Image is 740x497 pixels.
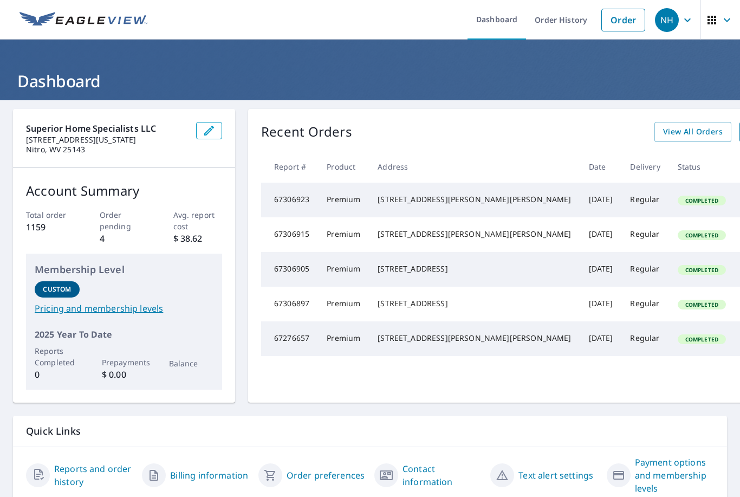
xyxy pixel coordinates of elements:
div: NH [655,8,679,32]
th: Product [318,151,369,183]
p: Quick Links [26,424,714,438]
th: Delivery [621,151,668,183]
td: 67306915 [261,217,318,252]
p: Order pending [100,209,149,232]
td: [DATE] [580,287,622,321]
span: Completed [679,231,725,239]
td: 67306923 [261,183,318,217]
p: $ 38.62 [173,232,223,245]
a: Text alert settings [518,469,593,482]
a: Billing information [170,469,248,482]
div: [STREET_ADDRESS] [378,263,571,274]
p: $ 0.00 [102,368,147,381]
p: Balance [169,358,214,369]
th: Report # [261,151,318,183]
td: 67306905 [261,252,318,287]
a: Contact information [403,462,482,488]
p: Total order [26,209,75,221]
p: Recent Orders [261,122,352,142]
span: View All Orders [663,125,723,139]
a: View All Orders [654,122,731,142]
p: Reports Completed [35,345,80,368]
h1: Dashboard [13,70,727,92]
p: Superior Home Specialists LLC [26,122,187,135]
p: Membership Level [35,262,213,277]
td: Premium [318,287,369,321]
a: Order preferences [287,469,365,482]
span: Completed [679,335,725,343]
p: Avg. report cost [173,209,223,232]
td: Premium [318,217,369,252]
th: Address [369,151,580,183]
p: 1159 [26,221,75,234]
td: [DATE] [580,217,622,252]
div: [STREET_ADDRESS][PERSON_NAME][PERSON_NAME] [378,194,571,205]
span: Completed [679,301,725,308]
p: Custom [43,285,71,294]
span: Completed [679,197,725,204]
td: Regular [621,252,668,287]
th: Date [580,151,622,183]
div: [STREET_ADDRESS] [378,298,571,309]
a: Order [601,9,645,31]
td: 67306897 [261,287,318,321]
p: 4 [100,232,149,245]
p: Prepayments [102,357,147,368]
a: Payment options and membership levels [635,456,714,495]
p: [STREET_ADDRESS][US_STATE] [26,135,187,145]
td: Regular [621,321,668,356]
a: Reports and order history [54,462,133,488]
p: 0 [35,368,80,381]
td: Premium [318,321,369,356]
td: Premium [318,252,369,287]
p: Account Summary [26,181,222,201]
td: 67276657 [261,321,318,356]
td: Regular [621,217,668,252]
td: Regular [621,183,668,217]
td: [DATE] [580,183,622,217]
span: Completed [679,266,725,274]
a: Pricing and membership levels [35,302,213,315]
div: [STREET_ADDRESS][PERSON_NAME][PERSON_NAME] [378,333,571,344]
td: Regular [621,287,668,321]
td: [DATE] [580,321,622,356]
th: Status [669,151,735,183]
td: [DATE] [580,252,622,287]
div: [STREET_ADDRESS][PERSON_NAME][PERSON_NAME] [378,229,571,240]
p: Nitro, WV 25143 [26,145,187,154]
p: 2025 Year To Date [35,328,213,341]
td: Premium [318,183,369,217]
img: EV Logo [20,12,147,28]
